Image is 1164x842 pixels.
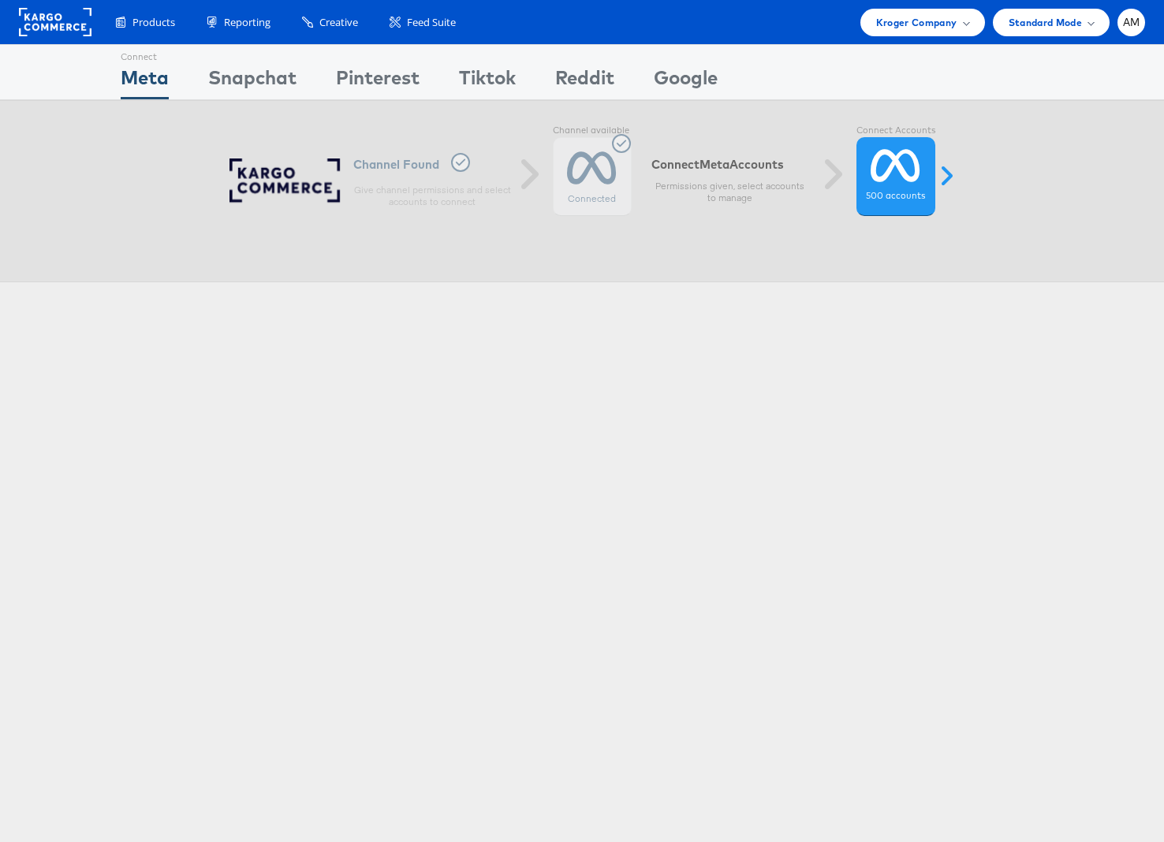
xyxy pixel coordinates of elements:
[651,180,809,205] p: Permissions given, select accounts to manage
[121,45,169,64] div: Connect
[654,64,718,99] div: Google
[651,157,809,172] h6: Connect Accounts
[866,190,925,203] label: 500 accounts
[1123,17,1140,28] span: AM
[121,64,169,99] div: Meta
[555,64,614,99] div: Reddit
[553,125,632,137] label: Channel available
[353,153,511,176] h6: Channel Found
[353,184,511,209] p: Give channel permissions and select accounts to connect
[132,15,175,30] span: Products
[1009,14,1082,31] span: Standard Mode
[856,125,935,137] label: Connect Accounts
[876,14,957,31] span: Kroger Company
[407,15,456,30] span: Feed Suite
[319,15,358,30] span: Creative
[224,15,270,30] span: Reporting
[700,157,729,172] span: meta
[459,64,516,99] div: Tiktok
[208,64,297,99] div: Snapchat
[336,64,420,99] div: Pinterest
